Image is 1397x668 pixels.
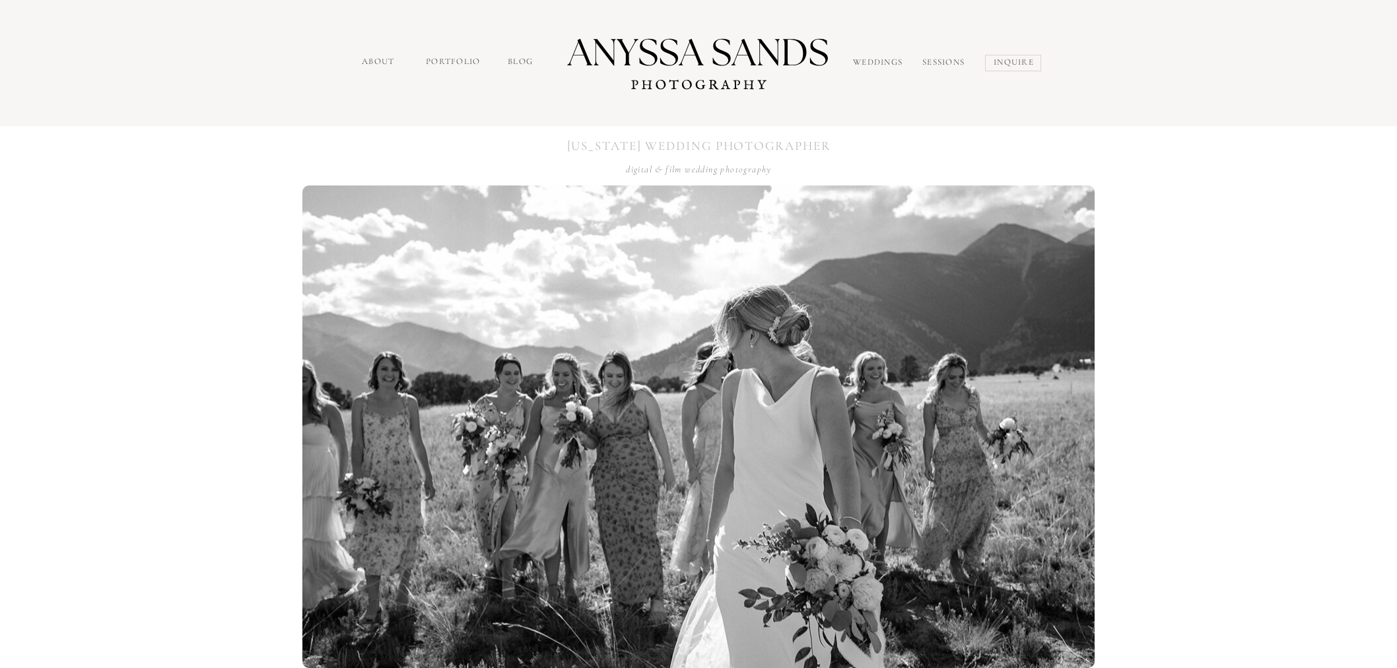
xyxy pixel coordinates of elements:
[362,55,398,71] a: about
[922,56,971,72] a: sessions
[508,55,538,71] a: Blog
[994,56,1037,71] a: inquire
[853,56,908,71] a: Weddings
[613,162,784,175] h2: digital & film wedding photography
[553,137,844,153] h1: [US_STATE] WEDDING PHOTOGRAPHER
[426,55,483,71] a: portfolio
